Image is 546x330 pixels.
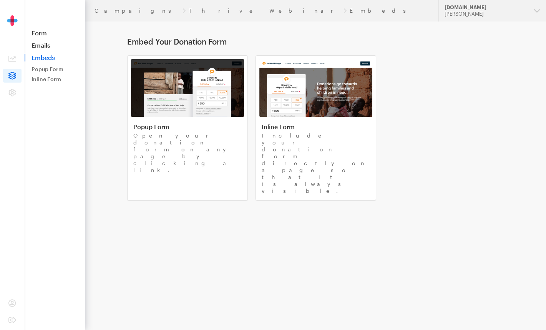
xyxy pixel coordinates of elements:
[256,55,376,201] a: Inline Form Include your donation form directly on a page so that it is always visible.
[445,11,528,17] div: [PERSON_NAME]
[189,8,340,14] a: Thrive Webinar
[25,29,85,37] a: Form
[28,75,82,84] a: Inline Form
[127,37,505,46] h1: Embed Your Donation Form
[25,41,85,49] a: Emails
[133,123,242,131] h4: Popup Form
[25,54,85,61] span: Embeds
[133,132,242,174] p: Open your donation form on any page by clicking a link.
[131,59,244,117] img: popup-form-5b4acd790b338fb362b038d5767f041f74c8b6526b41900b6d4ddf6372801506.png
[262,123,370,131] h4: Inline Form
[259,59,372,117] img: inline-form-71fcfff58df17d31bfcfba5f3ad4030f01664eead505184072cc27d148d156ed.png
[95,8,179,14] a: Campaigns
[445,4,528,11] div: [DOMAIN_NAME]
[127,55,248,201] a: Popup Form Open your donation form on any page by clicking a link.
[28,65,82,74] a: Popup Form
[262,132,370,194] p: Include your donation form directly on a page so that it is always visible.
